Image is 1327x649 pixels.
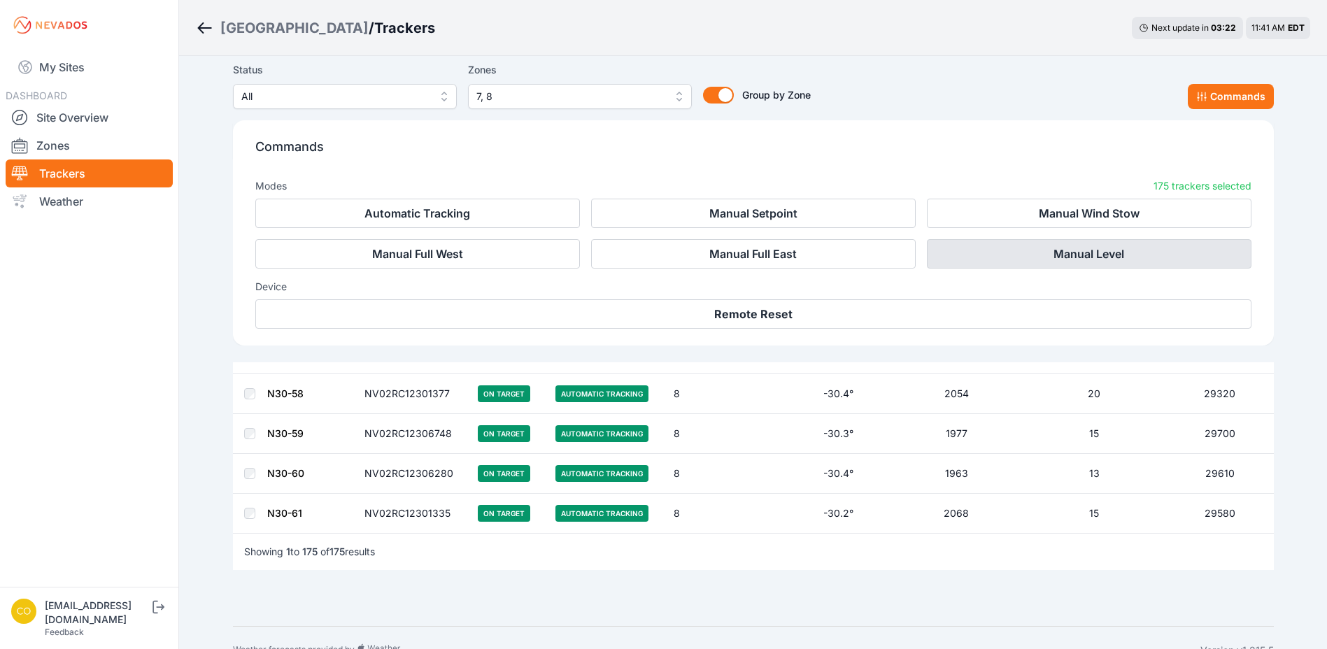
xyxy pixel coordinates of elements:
[1188,84,1274,109] button: Commands
[478,425,530,442] span: On Target
[890,494,1023,534] td: 2068
[255,179,287,193] h3: Modes
[1211,22,1236,34] div: 03 : 22
[890,374,1023,414] td: 2054
[1166,374,1274,414] td: 29320
[555,465,648,482] span: Automatic Tracking
[476,88,664,105] span: 7, 8
[233,62,457,78] label: Status
[241,88,429,105] span: All
[787,494,890,534] td: -30.2°
[787,454,890,494] td: -30.4°
[665,374,722,414] td: 8
[927,199,1251,228] button: Manual Wind Stow
[1151,22,1209,33] span: Next update in
[6,187,173,215] a: Weather
[286,545,290,557] span: 1
[255,199,580,228] button: Automatic Tracking
[255,239,580,269] button: Manual Full West
[890,454,1023,494] td: 1963
[555,385,648,402] span: Automatic Tracking
[665,494,722,534] td: 8
[1023,494,1165,534] td: 15
[1023,414,1165,454] td: 15
[1023,374,1165,414] td: 20
[478,385,530,402] span: On Target
[555,505,648,522] span: Automatic Tracking
[1166,494,1274,534] td: 29580
[11,599,36,624] img: controlroomoperator@invenergy.com
[927,239,1251,269] button: Manual Level
[787,374,890,414] td: -30.4°
[468,62,692,78] label: Zones
[220,18,369,38] a: [GEOGRAPHIC_DATA]
[665,414,722,454] td: 8
[6,90,67,101] span: DASHBOARD
[1288,22,1305,33] span: EDT
[374,18,435,38] h3: Trackers
[6,159,173,187] a: Trackers
[233,84,457,109] button: All
[267,427,304,439] a: N30-59
[356,414,470,454] td: NV02RC12306748
[45,599,150,627] div: [EMAIL_ADDRESS][DOMAIN_NAME]
[787,414,890,454] td: -30.3°
[267,387,304,399] a: N30-58
[244,545,375,559] p: Showing to of results
[1166,454,1274,494] td: 29610
[6,104,173,131] a: Site Overview
[369,18,374,38] span: /
[302,545,318,557] span: 175
[6,50,173,84] a: My Sites
[555,425,648,442] span: Automatic Tracking
[478,505,530,522] span: On Target
[255,137,1251,168] p: Commands
[591,199,916,228] button: Manual Setpoint
[11,14,90,36] img: Nevados
[742,89,811,101] span: Group by Zone
[1023,454,1165,494] td: 13
[6,131,173,159] a: Zones
[1251,22,1285,33] span: 11:41 AM
[591,239,916,269] button: Manual Full East
[255,299,1251,329] button: Remote Reset
[1154,179,1251,193] p: 175 trackers selected
[1166,414,1274,454] td: 29700
[356,374,470,414] td: NV02RC12301377
[267,467,304,479] a: N30-60
[478,465,530,482] span: On Target
[45,627,84,637] a: Feedback
[468,84,692,109] button: 7, 8
[329,545,345,557] span: 175
[890,414,1023,454] td: 1977
[196,10,435,46] nav: Breadcrumb
[665,454,722,494] td: 8
[356,454,470,494] td: NV02RC12306280
[267,507,302,519] a: N30-61
[356,494,470,534] td: NV02RC12301335
[255,280,1251,294] h3: Device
